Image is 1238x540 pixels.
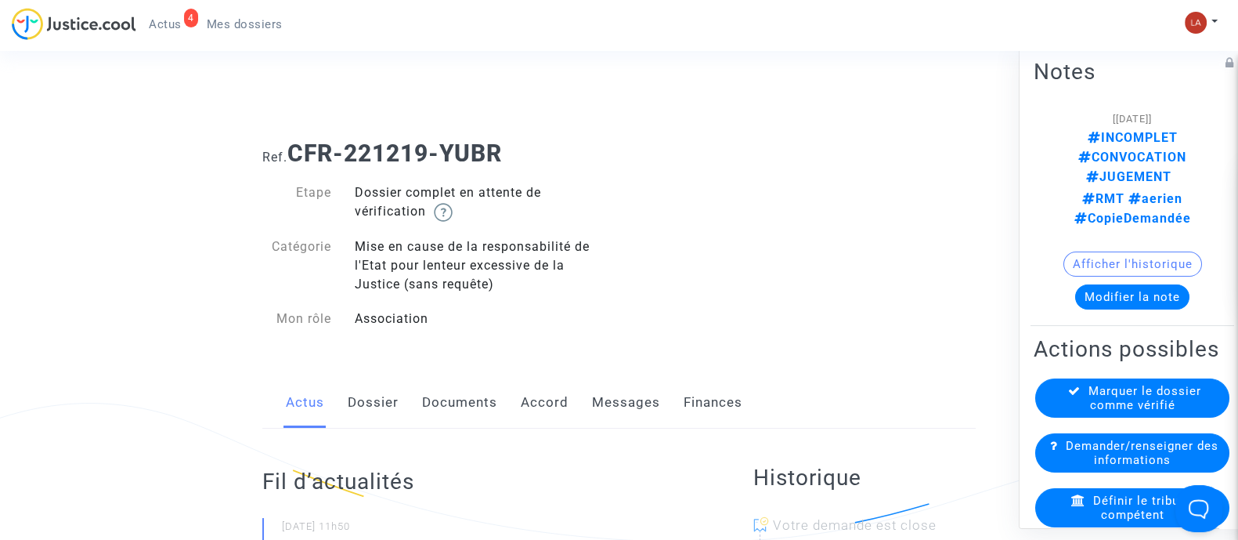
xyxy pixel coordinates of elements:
span: Actus [149,17,182,31]
img: 3f9b7d9779f7b0ffc2b90d026f0682a9 [1185,12,1207,34]
h2: Fil d’actualités [262,468,691,495]
h2: Notes [1034,57,1231,85]
iframe: Help Scout Beacon - Open [1175,485,1222,532]
div: Catégorie [251,237,343,294]
span: Demander/renseigner des informations [1066,439,1218,467]
span: Votre demande est close [773,517,937,533]
button: Modifier la note [1075,284,1189,310]
b: CFR-221219-YUBR [287,140,502,167]
small: [DATE] 11h50 [282,520,691,540]
span: CONVOCATION [1078,149,1186,164]
span: Mes dossiers [207,17,283,31]
div: Mise en cause de la responsabilité de l'Etat pour lenteur excessive de la Justice (sans requête) [343,237,619,294]
div: Mon rôle [251,310,343,328]
div: 4 [184,9,198,27]
span: aerien [1124,191,1182,206]
span: Ref. [262,150,287,165]
a: Documents [422,377,497,429]
span: JUGEMENT [1086,169,1171,183]
a: Mes dossiers [194,13,295,36]
a: 4Actus [136,13,194,36]
span: [[DATE]] [1113,112,1152,124]
div: Dossier complet en attente de vérification [343,183,619,222]
span: RMT [1082,191,1124,206]
span: Définir le tribunal compétent [1093,494,1197,522]
span: CopieDemandée [1074,211,1191,226]
h2: Actions possibles [1034,335,1231,363]
h2: Historique [753,464,976,491]
span: INCOMPLET [1088,129,1178,144]
a: Finances [684,377,742,429]
img: help.svg [434,203,453,222]
span: Marquer le dossier comme vérifié [1088,384,1201,412]
a: Dossier [348,377,399,429]
a: Actus [286,377,324,429]
div: Etape [251,183,343,222]
a: Accord [521,377,568,429]
a: Messages [592,377,660,429]
div: Association [343,310,619,328]
button: Afficher l'historique [1063,252,1202,277]
img: jc-logo.svg [12,8,136,40]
